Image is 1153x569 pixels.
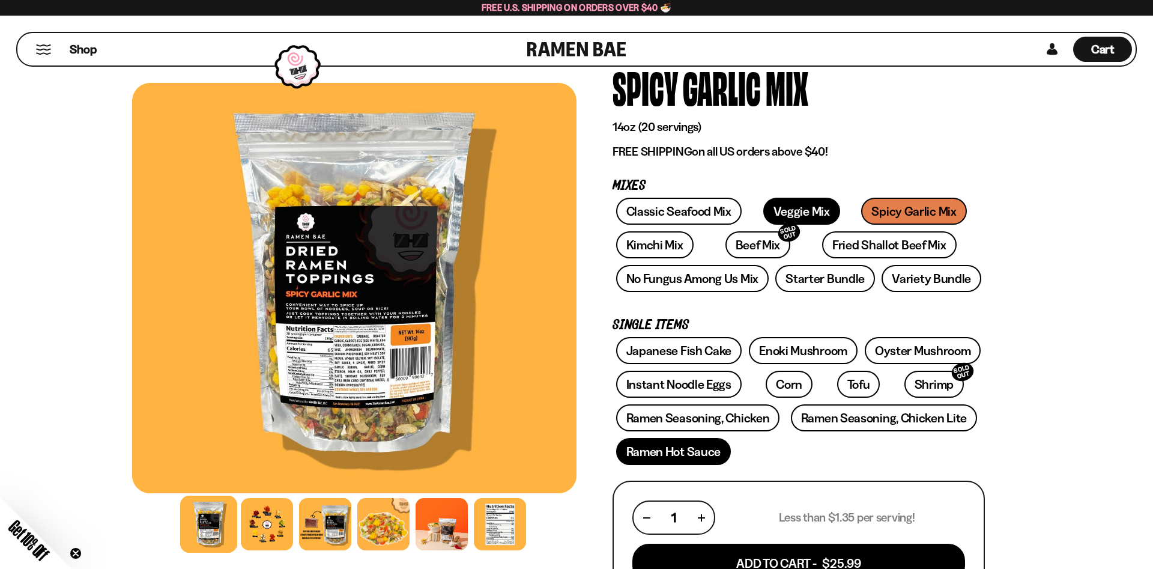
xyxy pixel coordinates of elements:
[1073,33,1132,65] a: Cart
[766,371,813,398] a: Corn
[613,120,985,135] p: 14oz (20 servings)
[882,265,981,292] a: Variety Bundle
[779,510,915,525] p: Less than $1.35 per serving!
[904,371,964,398] a: ShrimpSOLD OUT
[613,144,692,159] strong: FREE SHIPPING
[775,265,875,292] a: Starter Bundle
[616,404,780,431] a: Ramen Seasoning, Chicken
[482,2,672,13] span: Free U.S. Shipping on Orders over $40 🍜
[725,231,791,258] a: Beef MixSOLD OUT
[616,438,731,465] a: Ramen Hot Sauce
[749,337,858,364] a: Enoki Mushroom
[766,64,808,109] div: Mix
[613,320,985,331] p: Single Items
[35,44,52,55] button: Mobile Menu Trigger
[1091,42,1115,56] span: Cart
[613,144,985,159] p: on all US orders above $40!
[683,64,761,109] div: Garlic
[616,231,694,258] a: Kimchi Mix
[613,180,985,192] p: Mixes
[776,221,802,245] div: SOLD OUT
[837,371,880,398] a: Tofu
[616,337,742,364] a: Japanese Fish Cake
[671,510,676,525] span: 1
[616,265,769,292] a: No Fungus Among Us Mix
[70,41,97,58] span: Shop
[613,64,678,109] div: Spicy
[865,337,981,364] a: Oyster Mushroom
[616,198,742,225] a: Classic Seafood Mix
[791,404,977,431] a: Ramen Seasoning, Chicken Lite
[5,517,52,564] span: Get 10% Off
[616,371,742,398] a: Instant Noodle Eggs
[949,361,976,384] div: SOLD OUT
[70,547,82,559] button: Close teaser
[70,37,97,62] a: Shop
[763,198,840,225] a: Veggie Mix
[822,231,956,258] a: Fried Shallot Beef Mix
